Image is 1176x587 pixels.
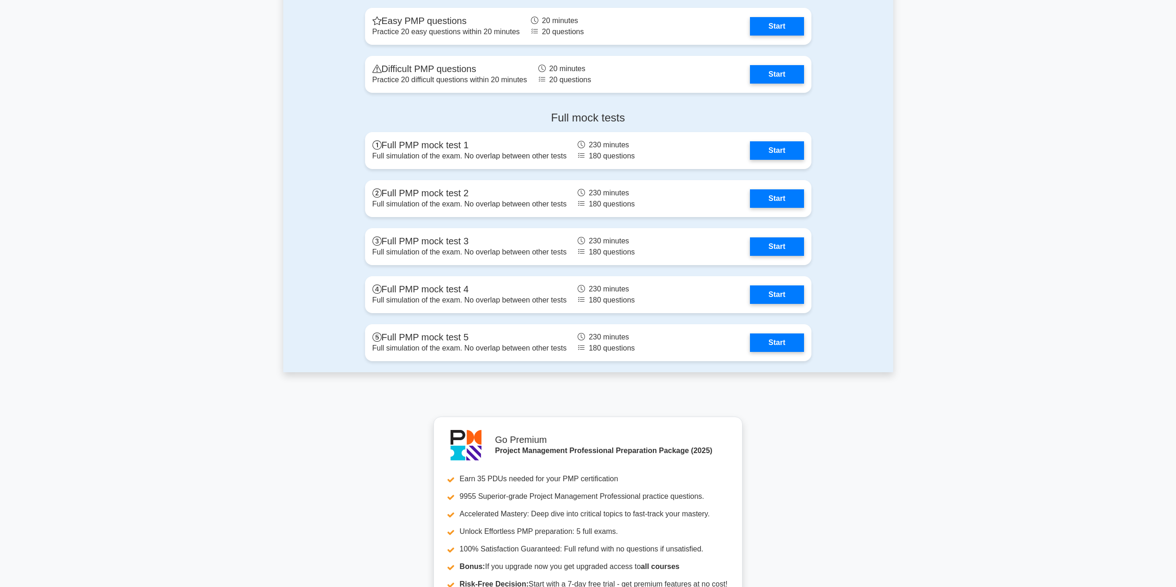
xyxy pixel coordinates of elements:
a: Start [750,237,804,256]
a: Start [750,17,804,36]
a: Start [750,141,804,160]
a: Start [750,333,804,352]
h4: Full mock tests [365,111,811,125]
a: Start [750,285,804,304]
a: Start [750,65,804,84]
a: Start [750,189,804,208]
